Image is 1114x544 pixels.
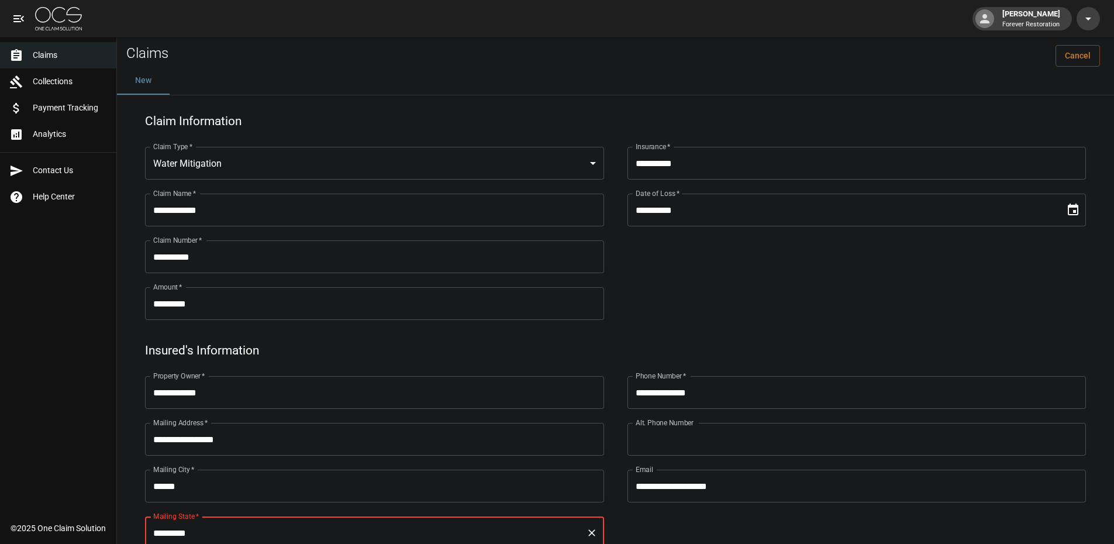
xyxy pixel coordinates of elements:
span: Contact Us [33,164,107,177]
div: © 2025 One Claim Solution [11,522,106,534]
label: Property Owner [153,371,205,381]
span: Analytics [33,128,107,140]
label: Email [636,464,653,474]
button: New [117,67,170,95]
label: Phone Number [636,371,686,381]
h2: Claims [126,45,168,62]
span: Help Center [33,191,107,203]
img: ocs-logo-white-transparent.png [35,7,82,30]
button: Clear [584,525,600,541]
label: Insurance [636,142,670,152]
div: dynamic tabs [117,67,1114,95]
p: Forever Restoration [1002,20,1060,30]
label: Mailing Address [153,418,208,428]
button: open drawer [7,7,30,30]
label: Date of Loss [636,188,680,198]
div: [PERSON_NAME] [998,8,1065,29]
button: Choose date, selected date is Aug 12, 2025 [1061,198,1085,222]
label: Claim Type [153,142,192,152]
span: Payment Tracking [33,102,107,114]
label: Alt. Phone Number [636,418,694,428]
label: Claim Name [153,188,196,198]
label: Mailing State [153,511,199,521]
a: Cancel [1056,45,1100,67]
label: Claim Number [153,235,202,245]
label: Amount [153,282,182,292]
span: Collections [33,75,107,88]
label: Mailing City [153,464,195,474]
div: Water Mitigation [145,147,604,180]
span: Claims [33,49,107,61]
